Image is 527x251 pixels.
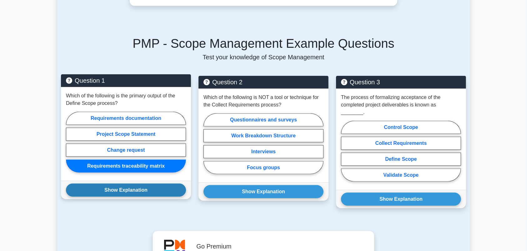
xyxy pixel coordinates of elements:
label: Interviews [203,145,324,158]
p: Which of the following is NOT a tool or technique for the Collect Requirements process? [203,94,324,109]
label: Questionnaires and surveys [203,113,324,126]
label: Change request [66,144,186,157]
h5: Question 1 [66,77,186,84]
label: Requirements documentation [66,112,186,125]
button: Show Explanation [341,193,461,206]
h5: PMP - Scope Management Example Questions [61,36,466,51]
label: Focus groups [203,161,324,174]
p: Which of the following is the primary output of the Define Scope process? [66,92,186,107]
label: Work Breakdown Structure [203,129,324,142]
label: Requirements traceability matrix [66,160,186,173]
button: Show Explanation [203,185,324,198]
button: Show Explanation [66,184,186,197]
label: Define Scope [341,153,461,166]
label: Control Scope [341,121,461,134]
h5: Question 3 [341,78,461,86]
p: Test your knowledge of Scope Management [61,53,466,61]
label: Project Scope Statement [66,128,186,141]
label: Collect Requirements [341,137,461,150]
h5: Question 2 [203,78,324,86]
p: The process of formalizing acceptance of the completed project deliverables is known as ________. [341,94,461,116]
label: Validate Scope [341,169,461,182]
